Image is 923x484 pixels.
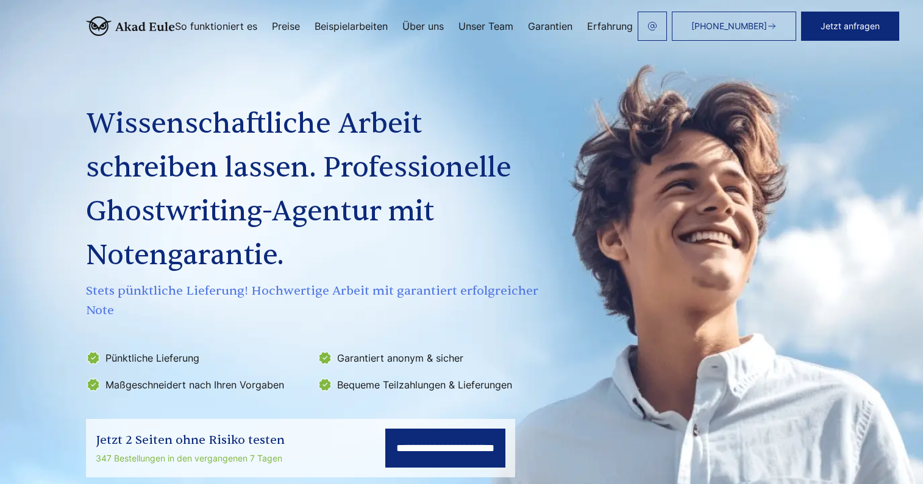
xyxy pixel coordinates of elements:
[318,348,542,368] li: Garantiert anonym & sicher
[96,451,285,466] div: 347 Bestellungen in den vergangenen 7 Tagen
[587,21,633,31] a: Erfahrung
[272,21,300,31] a: Preise
[315,21,388,31] a: Beispielarbeiten
[672,12,796,41] a: [PHONE_NUMBER]
[801,12,899,41] button: Jetzt anfragen
[86,16,175,36] img: logo
[318,375,542,395] li: Bequeme Teilzahlungen & Lieferungen
[86,281,544,320] span: Stets pünktliche Lieferung! Hochwertige Arbeit mit garantiert erfolgreicher Note
[175,21,257,31] a: So funktioniert es
[96,430,285,450] div: Jetzt 2 Seiten ohne Risiko testen
[691,21,767,31] span: [PHONE_NUMBER]
[402,21,444,31] a: Über uns
[458,21,513,31] a: Unser Team
[86,102,544,278] h1: Wissenschaftliche Arbeit schreiben lassen. Professionelle Ghostwriting-Agentur mit Notengarantie.
[528,21,572,31] a: Garantien
[86,375,310,395] li: Maßgeschneidert nach Ihren Vorgaben
[647,21,657,31] img: email
[86,348,310,368] li: Pünktliche Lieferung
